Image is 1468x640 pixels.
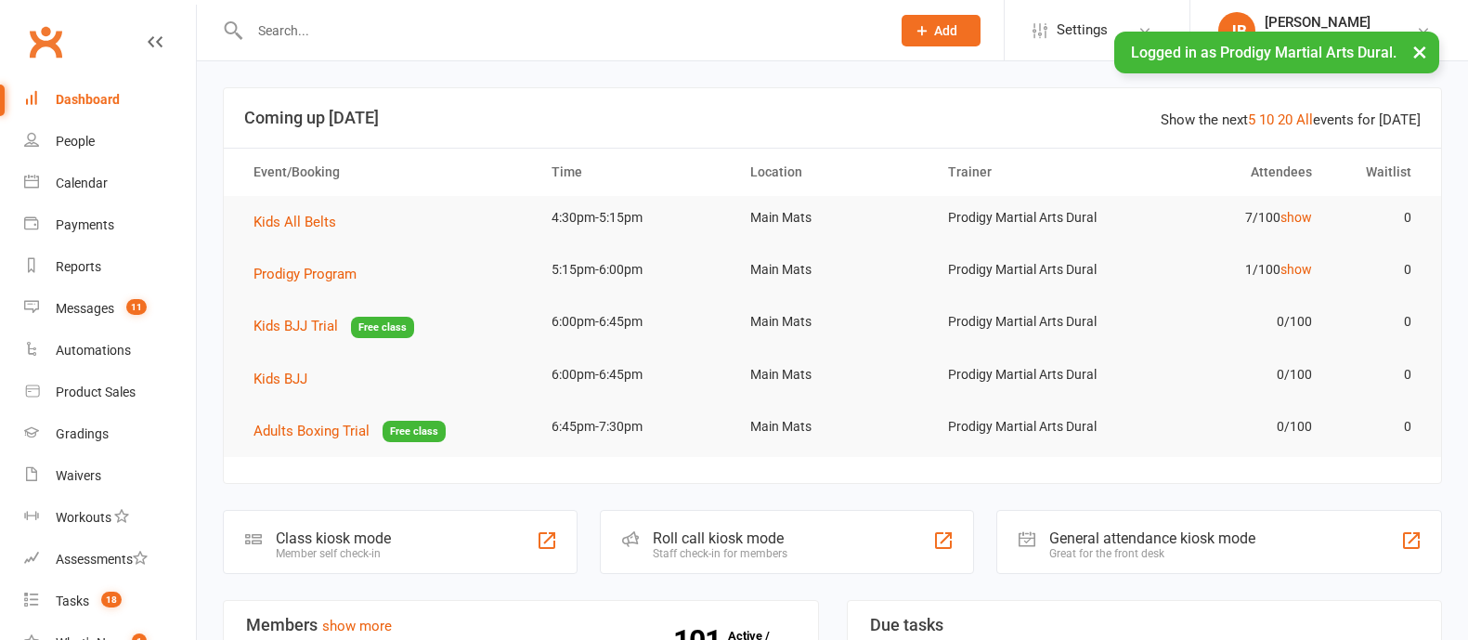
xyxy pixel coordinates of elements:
td: 0/100 [1130,300,1329,344]
td: Main Mats [734,300,932,344]
th: Location [734,149,932,196]
div: Great for the front desk [1049,547,1255,560]
td: 0 [1329,405,1428,449]
button: × [1403,32,1436,72]
span: 11 [126,299,147,315]
a: show more [322,618,392,634]
div: People [56,134,95,149]
td: 1/100 [1130,248,1329,292]
td: Main Mats [734,248,932,292]
a: show [1280,262,1312,277]
button: Prodigy Program [253,263,370,285]
a: People [24,121,196,163]
div: Messages [56,301,114,316]
th: Attendees [1130,149,1329,196]
a: Messages 11 [24,288,196,330]
a: Automations [24,330,196,372]
div: JB [1218,12,1255,49]
span: Kids BJJ [253,371,307,387]
div: Automations [56,343,131,358]
th: Trainer [931,149,1130,196]
div: Reports [56,259,101,274]
td: Main Mats [734,353,932,397]
th: Waitlist [1329,149,1428,196]
a: Payments [24,204,196,246]
div: Payments [56,217,114,232]
span: Kids All Belts [253,214,336,230]
div: Assessments [56,552,148,567]
span: Free class [351,317,414,338]
div: Dashboard [56,92,120,107]
td: 6:45pm-7:30pm [535,405,734,449]
div: Show the next events for [DATE] [1161,109,1421,131]
td: Prodigy Martial Arts Dural [931,353,1130,397]
div: Gradings [56,426,109,441]
h3: Members [246,616,796,634]
td: 4:30pm-5:15pm [535,196,734,240]
a: All [1296,111,1313,128]
h3: Due tasks [870,616,1420,634]
div: General attendance kiosk mode [1049,529,1255,547]
span: Add [934,23,957,38]
th: Time [535,149,734,196]
a: 20 [1278,111,1293,128]
div: Prodigy Martial Arts Dural [1265,31,1413,47]
a: 10 [1259,111,1274,128]
span: Adults Boxing Trial [253,423,370,439]
td: 7/100 [1130,196,1329,240]
div: Member self check-in [276,547,391,560]
span: Free class [383,421,446,442]
a: Gradings [24,413,196,455]
h3: Coming up [DATE] [244,109,1421,127]
td: 0 [1329,196,1428,240]
a: Tasks 18 [24,581,196,622]
button: Add [902,15,981,46]
a: show [1280,210,1312,225]
td: 0 [1329,248,1428,292]
a: Waivers [24,455,196,497]
div: Class kiosk mode [276,529,391,547]
div: Waivers [56,468,101,483]
div: Product Sales [56,385,136,399]
td: Main Mats [734,405,932,449]
td: 6:00pm-6:45pm [535,300,734,344]
td: 0 [1329,300,1428,344]
td: Prodigy Martial Arts Dural [931,300,1130,344]
td: 0/100 [1130,353,1329,397]
td: 0/100 [1130,405,1329,449]
a: Product Sales [24,372,196,413]
th: Event/Booking [237,149,535,196]
a: Workouts [24,497,196,539]
td: Prodigy Martial Arts Dural [931,405,1130,449]
a: Assessments [24,539,196,581]
button: Kids All Belts [253,211,349,233]
div: Workouts [56,510,111,525]
a: Clubworx [22,19,69,65]
span: Prodigy Program [253,266,357,282]
td: Main Mats [734,196,932,240]
button: Kids BJJ TrialFree class [253,315,414,338]
td: Prodigy Martial Arts Dural [931,196,1130,240]
span: Logged in as Prodigy Martial Arts Dural. [1131,44,1397,61]
span: Kids BJJ Trial [253,318,338,334]
div: Roll call kiosk mode [653,529,787,547]
a: Calendar [24,163,196,204]
div: Tasks [56,594,89,608]
div: Staff check-in for members [653,547,787,560]
div: Calendar [56,176,108,190]
td: 6:00pm-6:45pm [535,353,734,397]
td: 5:15pm-6:00pm [535,248,734,292]
input: Search... [244,18,877,44]
div: [PERSON_NAME] [1265,14,1413,31]
button: Adults Boxing TrialFree class [253,420,446,443]
span: 18 [101,592,122,607]
td: Prodigy Martial Arts Dural [931,248,1130,292]
a: Reports [24,246,196,288]
a: Dashboard [24,79,196,121]
a: 5 [1248,111,1255,128]
span: Settings [1057,9,1108,51]
button: Kids BJJ [253,368,320,390]
td: 0 [1329,353,1428,397]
